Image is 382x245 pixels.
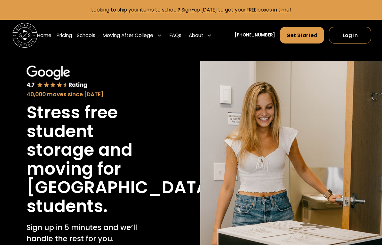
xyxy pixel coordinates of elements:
[12,23,37,48] a: home
[189,32,203,39] div: About
[27,66,87,89] img: Google 4.7 star rating
[12,23,37,48] img: Storage Scholars main logo
[100,27,165,44] div: Moving After College
[186,27,215,44] div: About
[92,6,291,13] a: Looking to ship your items to school? Sign-up [DATE] to get your FREE boxes in time!
[37,27,52,44] a: Home
[27,222,163,244] p: Sign up in 5 minutes and we’ll handle the rest for you.
[27,90,163,99] div: 40,000 moves since [DATE]
[235,32,275,38] a: [PHONE_NUMBER]
[27,103,163,178] h1: Stress free student storage and moving for
[329,27,371,43] a: Log In
[103,32,153,39] div: Moving After College
[27,178,217,197] h1: [GEOGRAPHIC_DATA]
[57,27,72,44] a: Pricing
[27,197,107,216] h1: students.
[77,27,95,44] a: Schools
[280,27,324,43] a: Get Started
[170,27,181,44] a: FAQs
